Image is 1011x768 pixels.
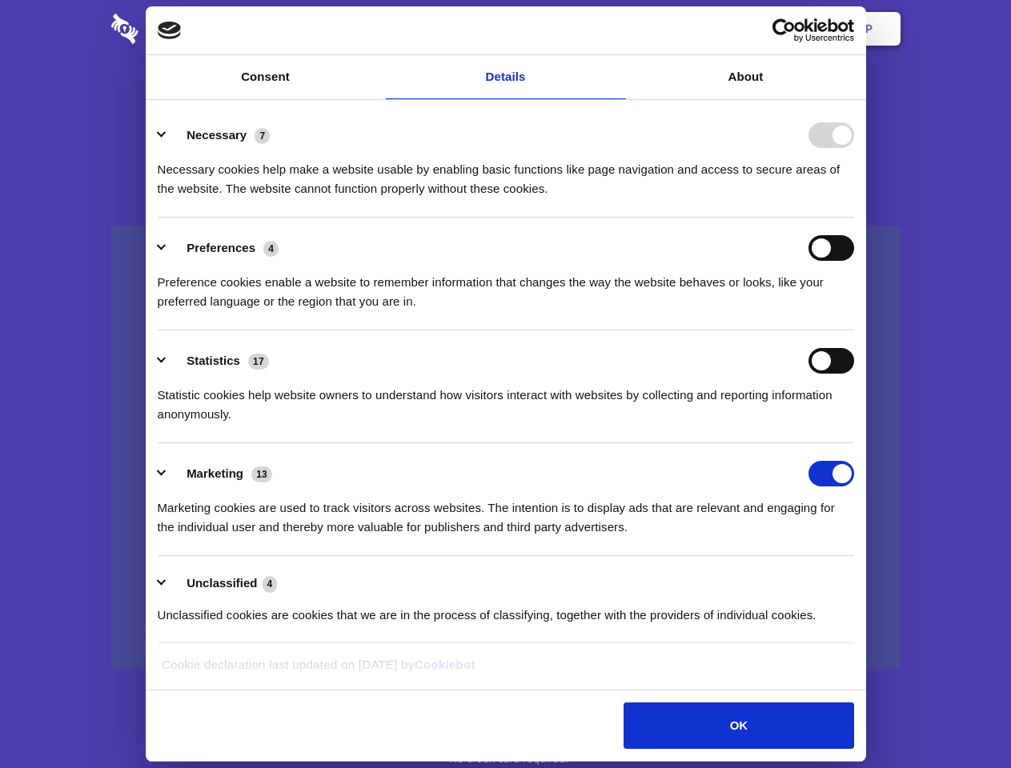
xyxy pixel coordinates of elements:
a: About [626,55,866,99]
a: Pricing [470,4,540,54]
label: Marketing [187,466,243,480]
a: Login [726,4,796,54]
label: Statistics [187,354,240,367]
div: Marketing cookies are used to track visitors across websites. The intention is to display ads tha... [158,486,854,537]
button: Marketing (13) [158,461,283,486]
div: Statistic cookies help website owners to understand how visitors interact with websites by collec... [158,374,854,424]
label: Necessary [187,128,247,142]
a: Cookiebot [415,658,475,671]
a: Consent [146,55,386,99]
img: logo [158,22,182,39]
a: Wistia video thumbnail [111,226,901,670]
div: Necessary cookies help make a website usable by enabling basic functions like page navigation and... [158,148,854,198]
button: Statistics (17) [158,348,279,374]
button: OK [624,702,853,749]
span: 7 [255,128,270,144]
button: Unclassified (4) [158,574,287,594]
label: Preferences [187,241,255,254]
span: 17 [248,354,269,370]
span: 4 [263,241,279,257]
div: Preference cookies enable a website to remember information that changes the way the website beha... [158,261,854,311]
h1: Eliminate Slack Data Loss. [111,72,901,130]
a: Details [386,55,626,99]
iframe: Drift Widget Chat Controller [931,688,992,749]
a: Contact [649,4,723,54]
span: 4 [263,576,278,592]
h4: Auto-redaction of sensitive data, encrypted data sharing and self-destructing private chats. Shar... [111,146,901,198]
button: Necessary (7) [158,122,280,148]
div: Unclassified cookies are cookies that we are in the process of classifying, together with the pro... [158,594,854,625]
div: Cookie declaration last updated on [DATE] by [150,655,861,686]
span: 13 [251,466,272,482]
a: Usercentrics Cookiebot - opens in a new window [714,18,854,42]
button: Preferences (4) [158,235,289,261]
img: logo-wordmark-white-trans-d4663122ce5f474addd5e946df7df03e33cb6a1c49d2221995e7729f52c070b2.svg [111,14,248,44]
